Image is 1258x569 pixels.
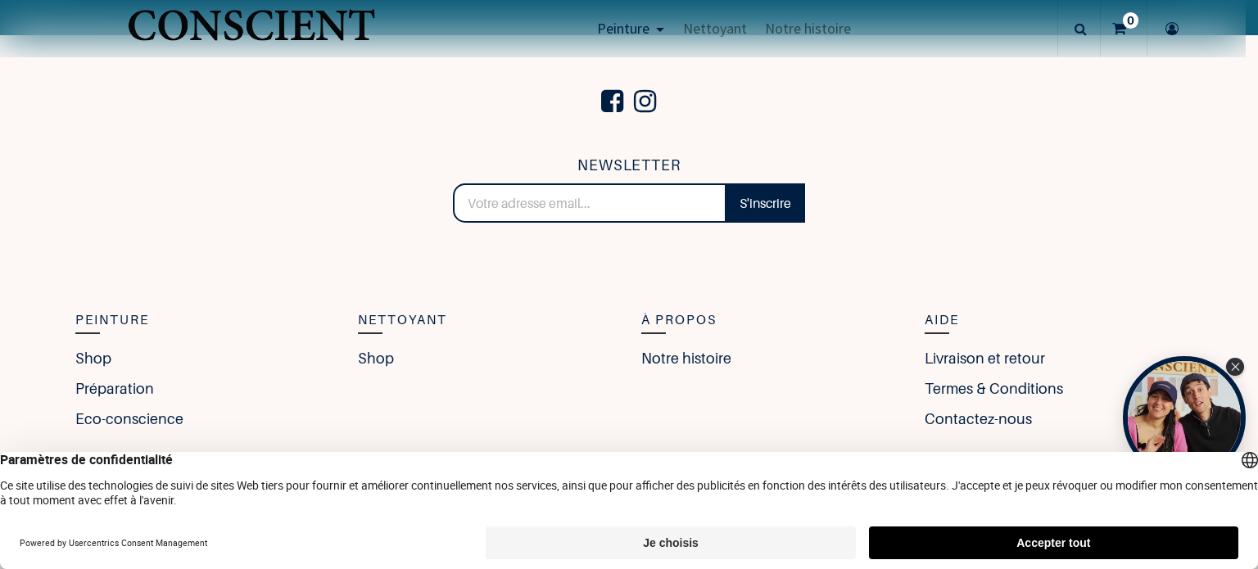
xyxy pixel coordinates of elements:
h5: Aide [925,309,1183,331]
a: Termes & Conditions [925,377,1063,400]
div: Open Tolstoy widget [1123,356,1246,479]
a: Eco-conscience [75,408,183,430]
a: Livraison et retour [925,347,1045,369]
a: Contactez-nous [925,408,1032,430]
a: Préparation [75,377,154,400]
a: Shop [75,347,111,369]
a: Shop [358,347,394,369]
span: Nettoyant [683,19,747,38]
span: Peinture [597,19,649,38]
h5: NEWSLETTER [453,154,806,178]
div: Tolstoy bubble widget [1123,356,1246,479]
span: Notre histoire [765,19,851,38]
div: Open Tolstoy [1123,356,1246,479]
a: Notre histoire [641,347,731,369]
input: Votre adresse email... [453,183,727,223]
h5: Peinture [75,309,334,331]
h5: Nettoyant [358,309,617,331]
div: Close Tolstoy widget [1226,358,1244,376]
a: S'inscrire [726,183,805,223]
button: Open chat widget [14,14,63,63]
h5: à Propos [641,309,900,331]
sup: 0 [1123,12,1138,29]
